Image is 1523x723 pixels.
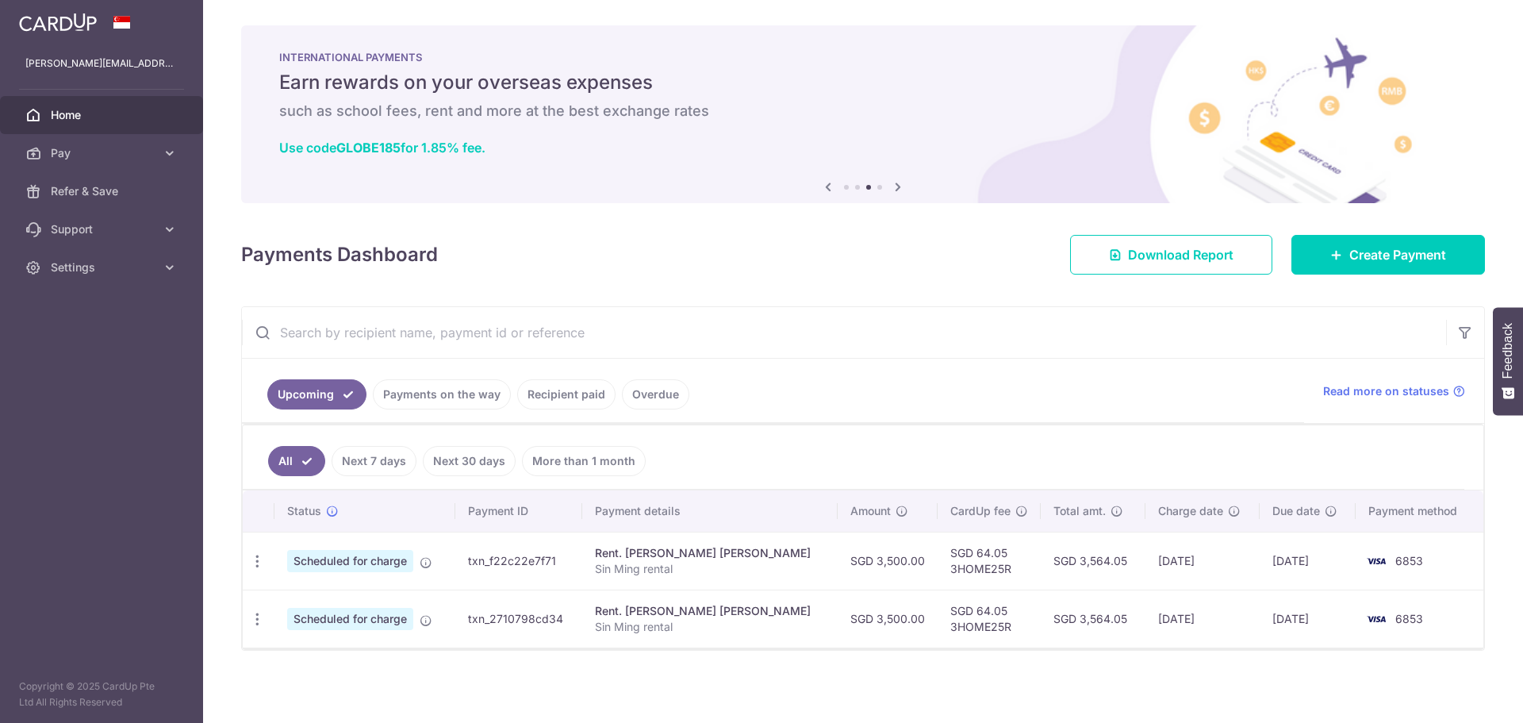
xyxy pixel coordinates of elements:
td: SGD 3,564.05 [1041,590,1145,648]
td: [DATE] [1145,532,1260,590]
a: Create Payment [1291,235,1485,275]
a: More than 1 month [522,446,646,476]
td: SGD 3,500.00 [838,590,938,648]
a: Use codeGLOBE185for 1.85% fee. [279,140,485,156]
span: Home [51,107,155,123]
a: Read more on statuses [1323,383,1465,399]
th: Payment ID [455,490,583,532]
span: Due date [1272,503,1320,519]
h5: Earn rewards on your overseas expenses [279,70,1447,95]
div: Rent. [PERSON_NAME] [PERSON_NAME] [595,603,825,619]
span: Amount [850,503,891,519]
a: Overdue [622,379,689,410]
span: Create Payment [1349,245,1446,264]
input: Search by recipient name, payment id or reference [242,307,1446,358]
span: Read more on statuses [1323,383,1449,399]
a: Recipient paid [517,379,616,410]
span: Feedback [1501,323,1515,379]
td: SGD 3,564.05 [1041,532,1145,590]
td: SGD 3,500.00 [838,532,938,590]
p: Sin Ming rental [595,561,825,577]
a: All [268,446,325,476]
a: Payments on the way [373,379,511,410]
h4: Payments Dashboard [241,240,438,269]
td: SGD 64.05 3HOME25R [938,532,1041,590]
td: SGD 64.05 3HOME25R [938,590,1041,648]
span: 6853 [1395,612,1423,625]
span: Pay [51,145,155,161]
th: Payment method [1356,490,1483,532]
p: INTERNATIONAL PAYMENTS [279,51,1447,63]
a: Upcoming [267,379,366,410]
span: 6853 [1395,554,1423,567]
span: Charge date [1158,503,1223,519]
a: Next 30 days [423,446,516,476]
span: Refer & Save [51,183,155,199]
td: [DATE] [1260,590,1356,648]
td: [DATE] [1260,532,1356,590]
div: Rent. [PERSON_NAME] [PERSON_NAME] [595,545,825,561]
span: Status [287,503,321,519]
b: GLOBE185 [336,140,401,156]
a: Next 7 days [332,446,416,476]
td: txn_2710798cd34 [455,590,583,648]
h6: such as school fees, rent and more at the best exchange rates [279,102,1447,121]
img: CardUp [19,13,97,32]
span: Scheduled for charge [287,550,413,572]
iframe: Opens a widget where you can find more information [1421,675,1507,715]
span: Settings [51,260,155,275]
img: Bank Card [1360,610,1392,629]
span: Total amt. [1053,503,1106,519]
th: Payment details [582,490,838,532]
p: Sin Ming rental [595,619,825,635]
img: International Payment Banner [241,25,1485,203]
td: txn_f22c22e7f71 [455,532,583,590]
button: Feedback - Show survey [1493,307,1523,415]
span: Download Report [1128,245,1233,264]
img: Bank Card [1360,552,1392,571]
span: CardUp fee [950,503,1011,519]
span: Scheduled for charge [287,608,413,630]
p: [PERSON_NAME][EMAIL_ADDRESS][PERSON_NAME][DOMAIN_NAME] [25,56,178,71]
td: [DATE] [1145,590,1260,648]
span: Support [51,221,155,237]
a: Download Report [1070,235,1272,275]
